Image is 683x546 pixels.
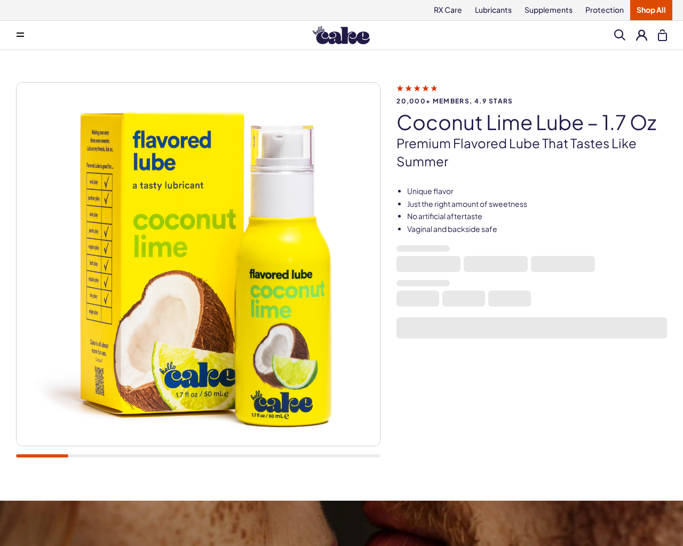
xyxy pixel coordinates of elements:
p: Premium Flavored Lube that tastes like summer [396,134,667,170]
span: 20,000+ members, 4.9 stars [396,98,667,105]
a: 20,000+ members, 4.9 stars [396,83,667,105]
li: Just the right amount of sweetness [407,199,667,210]
img: Coconut Lime Lube – 1.7 oz [17,83,380,446]
li: No artificial aftertaste [407,211,667,222]
li: Unique flavor [407,186,667,197]
h1: Coconut Lime Lube – 1.7 oz [396,111,667,133]
li: Vaginal and backside safe [407,224,667,235]
img: Hello Cake [313,26,370,44]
